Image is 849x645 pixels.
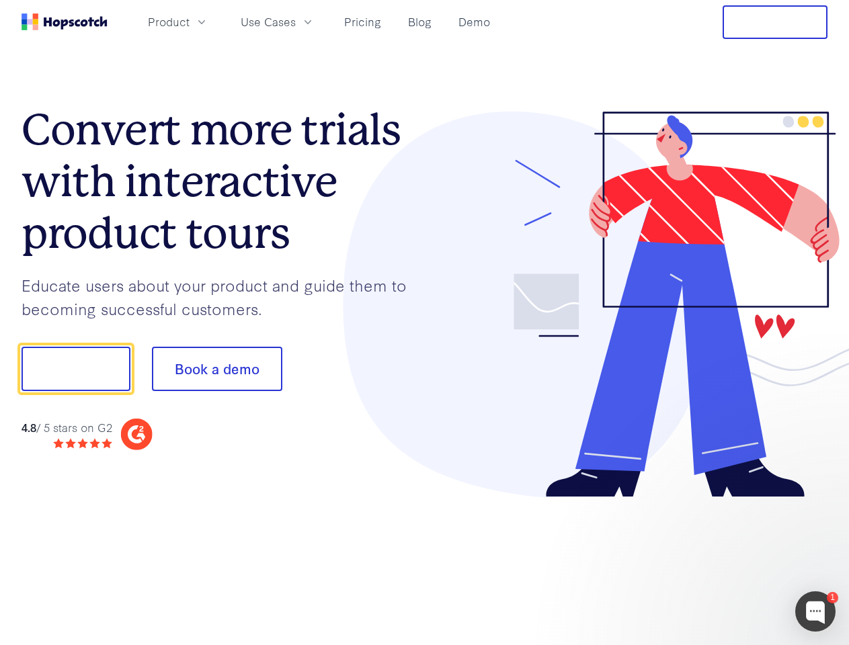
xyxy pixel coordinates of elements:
a: Pricing [339,11,387,33]
a: Home [22,13,108,30]
div: 1 [827,592,838,603]
div: / 5 stars on G2 [22,419,112,436]
button: Free Trial [723,5,827,39]
h1: Convert more trials with interactive product tours [22,104,425,259]
a: Blog [403,11,437,33]
button: Use Cases [233,11,323,33]
p: Educate users about your product and guide them to becoming successful customers. [22,273,425,320]
span: Use Cases [241,13,296,30]
strong: 4.8 [22,419,36,435]
button: Show me! [22,347,130,391]
button: Book a demo [152,347,282,391]
span: Product [148,13,190,30]
button: Product [140,11,216,33]
a: Demo [453,11,495,33]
